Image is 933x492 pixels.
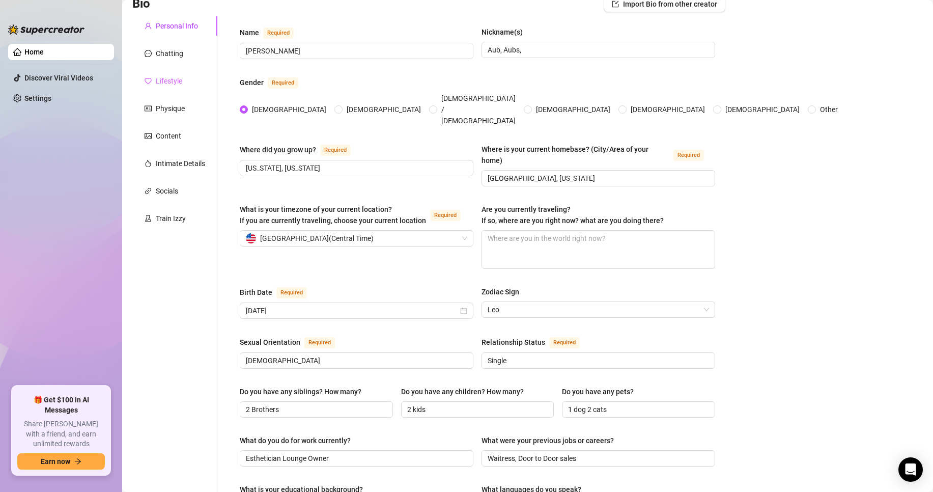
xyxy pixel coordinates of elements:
span: Required [263,28,294,39]
span: 🎁 Get $100 in AI Messages [17,395,105,415]
span: idcard [145,105,152,112]
label: Do you have any children? How many? [401,386,531,397]
label: Do you have any siblings? How many? [240,386,369,397]
input: Name [246,45,465,57]
label: Sexual Orientation [240,336,346,348]
div: Lifestyle [156,75,182,87]
div: Name [240,27,259,38]
label: What were your previous jobs or careers? [482,435,621,446]
a: Settings [24,94,51,102]
label: Where is your current homebase? (City/Area of your home) [482,144,715,166]
label: Birth Date [240,286,318,298]
div: Zodiac Sign [482,286,519,297]
label: Name [240,26,305,39]
input: What do you do for work currently? [246,453,465,464]
div: What do you do for work currently? [240,435,351,446]
div: Where is your current homebase? (City/Area of your home) [482,144,669,166]
a: Discover Viral Videos [24,74,93,82]
span: [DEMOGRAPHIC_DATA] / [DEMOGRAPHIC_DATA] [437,93,520,126]
span: Required [304,337,335,348]
a: Home [24,48,44,56]
span: link [145,187,152,195]
div: Where did you grow up? [240,144,316,155]
label: Gender [240,76,309,89]
input: Relationship Status [488,355,707,366]
span: picture [145,132,152,140]
div: What were your previous jobs or careers? [482,435,614,446]
div: Chatting [156,48,183,59]
div: Physique [156,103,185,114]
div: Socials [156,185,178,197]
img: logo-BBDzfeDw.svg [8,24,84,35]
div: Gender [240,77,264,88]
div: Sexual Orientation [240,337,300,348]
span: Earn now [41,457,70,466]
span: Share [PERSON_NAME] with a friend, and earn unlimited rewards [17,419,105,449]
label: What do you do for work currently? [240,435,358,446]
div: Nickname(s) [482,26,523,38]
span: Required [268,77,298,89]
span: message [145,50,152,57]
div: Do you have any pets? [562,386,634,397]
span: Required [430,210,461,221]
div: Do you have any siblings? How many? [240,386,361,397]
span: Required [549,337,580,348]
span: [DEMOGRAPHIC_DATA] [532,104,614,115]
input: What were your previous jobs or careers? [488,453,707,464]
span: import [612,1,619,8]
input: Do you have any siblings? How many? [246,404,385,415]
input: Where is your current homebase? (City/Area of your home) [488,173,707,184]
label: Nickname(s) [482,26,530,38]
div: Relationship Status [482,337,545,348]
img: us [246,233,256,243]
span: [DEMOGRAPHIC_DATA] [248,104,330,115]
label: Where did you grow up? [240,144,362,156]
div: Birth Date [240,287,272,298]
label: Zodiac Sign [482,286,526,297]
span: [GEOGRAPHIC_DATA] ( Central Time ) [260,231,374,246]
label: Relationship Status [482,336,591,348]
span: user [145,22,152,30]
label: Do you have any pets? [562,386,641,397]
input: Where did you grow up? [246,162,465,174]
span: [DEMOGRAPHIC_DATA] [721,104,804,115]
div: Content [156,130,181,142]
span: Required [276,287,307,298]
span: experiment [145,215,152,222]
span: Required [673,150,704,161]
button: Earn nowarrow-right [17,453,105,470]
div: Intimate Details [156,158,205,169]
span: heart [145,77,152,85]
span: Other [816,104,842,115]
span: [DEMOGRAPHIC_DATA] [627,104,709,115]
input: Birth Date [246,305,458,316]
input: Nickname(s) [488,44,707,56]
div: Open Intercom Messenger [898,457,923,482]
span: What is your timezone of your current location? If you are currently traveling, choose your curre... [240,205,426,225]
span: arrow-right [74,458,81,465]
div: Do you have any children? How many? [401,386,524,397]
span: fire [145,160,152,167]
span: [DEMOGRAPHIC_DATA] [343,104,425,115]
input: Do you have any children? How many? [407,404,546,415]
input: Sexual Orientation [246,355,465,366]
div: Personal Info [156,20,198,32]
div: Train Izzy [156,213,186,224]
span: Required [320,145,351,156]
span: Are you currently traveling? If so, where are you right now? what are you doing there? [482,205,664,225]
input: Do you have any pets? [568,404,707,415]
span: Leo [488,302,709,317]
